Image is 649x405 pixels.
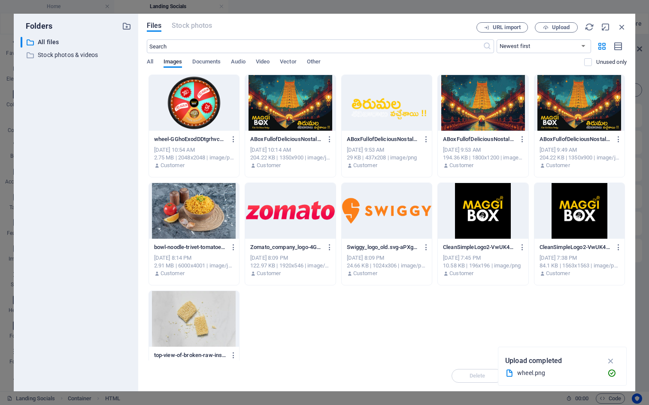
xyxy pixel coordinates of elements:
span: URL import [493,25,521,30]
p: Customer [353,270,377,277]
div: [DATE] 7:45 PM [443,254,523,262]
div: [DATE] 7:38 PM [540,254,619,262]
p: ABoxFullofDeliciousNostalgia.1-4sbN-UZheRXZsHRt-pttnw.jpg [443,135,515,143]
div: Stock photos & videos [21,50,131,60]
p: Customer [546,162,570,169]
p: Customer [257,270,281,277]
div: 204.22 KB | 1350x900 | image/jpeg [250,154,330,162]
span: Images [164,57,182,69]
div: [DATE] 8:09 PM [347,254,427,262]
p: Customer [257,162,281,169]
p: Displays only files that are not in use on the website. Files added during this session can still... [596,58,627,66]
div: ​ [21,37,22,48]
div: 29 KB | 437x208 | image/png [347,154,427,162]
p: Customer [161,162,185,169]
span: All [147,57,153,69]
span: Upload [552,25,570,30]
p: Customer [449,270,473,277]
div: 122.97 KB | 1920x546 | image/png [250,262,330,270]
div: [DATE] 9:53 AM [443,146,523,154]
span: Audio [231,57,245,69]
div: 204.22 KB | 1350x900 | image/jpeg [540,154,619,162]
p: top-view-of-broken-raw-instant-noodles-with-scattered-pieces-on-a-white-background-NSQEXZ_qCM0_i5... [154,351,226,359]
p: Zomato_company_logo-4GtjBM37yo18ihbc6y8Rig.png [250,243,322,251]
p: ABoxFullofDeliciousNostalgia.-rd4fUnuTjNW8Wqv2LAulYA.jpg [250,135,322,143]
div: [DATE] 9:49 AM [540,146,619,154]
p: bowl-noodle-trivet-tomatoes-lemon-garlic-marble-surface1-hBMy5aD5WhKTLLDMX3nNRA.jpg [154,243,226,251]
p: CleanSimpleLogo2-VwUK4R-5ViNtjmljvoL1LQ.png [540,243,612,251]
p: wheel-GGhoExodDDtgrhvc6wMEnA.png [154,135,226,143]
p: ABoxFullofDeliciousNostalgia.-Xh5ooCGFyi93hzwgYuHVwQ.png [347,135,419,143]
button: URL import [476,22,528,33]
span: Other [307,57,321,69]
div: wheel.png [517,368,600,378]
i: Close [617,22,627,32]
div: [DATE] 8:09 PM [250,254,330,262]
i: Minimize [601,22,610,32]
div: 194.36 KB | 1800x1200 | image/jpeg [443,154,523,162]
span: Files [147,21,162,31]
div: [DATE] 10:54 AM [154,146,234,154]
span: This file type is not supported by this element [172,21,212,31]
div: [DATE] 10:14 AM [250,146,330,154]
div: 2.75 MB | 2048x2048 | image/png [154,154,234,162]
input: Search [147,39,483,53]
button: Upload [535,22,578,33]
div: [DATE] 8:14 PM [154,254,234,262]
span: Documents [192,57,221,69]
div: 10.58 KB | 196x196 | image/png [443,262,523,270]
p: ABoxFullofDeliciousNostalgia.-OcY-cdg5NohcXE1wO-oygQ.jpg [540,135,612,143]
p: Swiggy_logo_old.svg-aPXgmozXrENTrdcXhyXMvQ.png [347,243,419,251]
p: Customer [353,162,377,169]
div: [DATE] 9:53 AM [347,146,427,154]
p: Stock photos & videos [38,50,115,60]
div: 24.66 KB | 1024x306 | image/png [347,262,427,270]
p: Customer [161,270,185,277]
div: 84.1 KB | 1563x1563 | image/png [540,262,619,270]
p: Upload completed [505,355,562,366]
p: CleanSimpleLogo2-VwUK4R-5ViNtjmljvoL1LQ-hitypdqHFEd_OL0_7kD-iQ.png [443,243,515,251]
p: Customer [449,162,473,169]
span: Video [256,57,270,69]
i: Create new folder [122,21,131,31]
p: Customer [546,270,570,277]
div: 2.91 MB | 6000x4001 | image/jpeg [154,262,234,270]
span: Vector [280,57,297,69]
p: All files [38,37,115,47]
p: Folders [21,21,52,32]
